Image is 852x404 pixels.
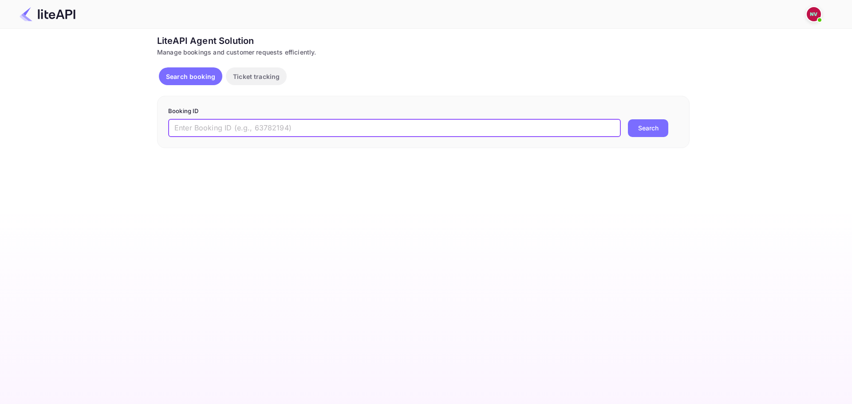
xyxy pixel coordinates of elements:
[166,72,215,81] p: Search booking
[233,72,280,81] p: Ticket tracking
[157,47,690,57] div: Manage bookings and customer requests efficiently.
[807,7,821,21] img: Nicholas Valbusa
[157,34,690,47] div: LiteAPI Agent Solution
[628,119,668,137] button: Search
[20,7,75,21] img: LiteAPI Logo
[168,107,678,116] p: Booking ID
[168,119,621,137] input: Enter Booking ID (e.g., 63782194)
